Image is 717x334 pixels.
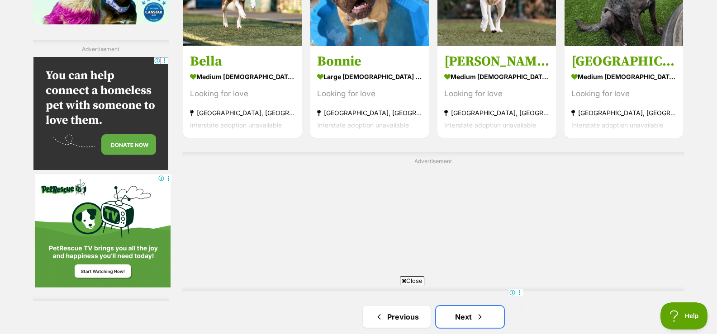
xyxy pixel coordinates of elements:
a: Bella medium [DEMOGRAPHIC_DATA] Dog Looking for love [GEOGRAPHIC_DATA], [GEOGRAPHIC_DATA] Interst... [183,46,302,138]
strong: [GEOGRAPHIC_DATA], [GEOGRAPHIC_DATA] [444,107,549,119]
strong: medium [DEMOGRAPHIC_DATA] Dog [571,70,676,83]
span: Interstate adoption unavailable [571,121,663,129]
span: Interstate adoption unavailable [317,121,409,129]
h3: Bella [190,53,295,70]
span: Interstate adoption unavailable [190,121,282,129]
div: Looking for love [190,88,295,100]
iframe: Advertisement [214,169,653,282]
h3: [GEOGRAPHIC_DATA] [571,53,676,70]
strong: [GEOGRAPHIC_DATA], [GEOGRAPHIC_DATA] [190,107,295,119]
nav: Pagination [182,306,684,328]
div: Looking for love [444,88,549,100]
a: [GEOGRAPHIC_DATA] medium [DEMOGRAPHIC_DATA] Dog Looking for love [GEOGRAPHIC_DATA], [GEOGRAPHIC_D... [565,46,683,138]
span: Interstate adoption unavailable [444,121,536,129]
div: Looking for love [571,88,676,100]
strong: medium [DEMOGRAPHIC_DATA] Dog [444,70,549,83]
div: Looking for love [317,88,422,100]
a: Bonnie large [DEMOGRAPHIC_DATA] Dog Looking for love [GEOGRAPHIC_DATA], [GEOGRAPHIC_DATA] Interst... [310,46,429,138]
strong: [GEOGRAPHIC_DATA], [GEOGRAPHIC_DATA] [571,107,676,119]
iframe: Help Scout Beacon - Open [660,302,708,329]
h3: Bonnie [317,53,422,70]
strong: large [DEMOGRAPHIC_DATA] Dog [317,70,422,83]
strong: medium [DEMOGRAPHIC_DATA] Dog [190,70,295,83]
iframe: Advertisement [33,57,168,170]
a: [PERSON_NAME] medium [DEMOGRAPHIC_DATA] Dog Looking for love [GEOGRAPHIC_DATA], [GEOGRAPHIC_DATA]... [437,46,556,138]
iframe: Advertisement [33,174,172,287]
strong: [GEOGRAPHIC_DATA], [GEOGRAPHIC_DATA] [317,107,422,119]
div: Advertisement [182,152,684,291]
div: Advertisement [33,40,169,301]
iframe: Advertisement [194,289,523,329]
span: Close [400,276,424,285]
h3: [PERSON_NAME] [444,53,549,70]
